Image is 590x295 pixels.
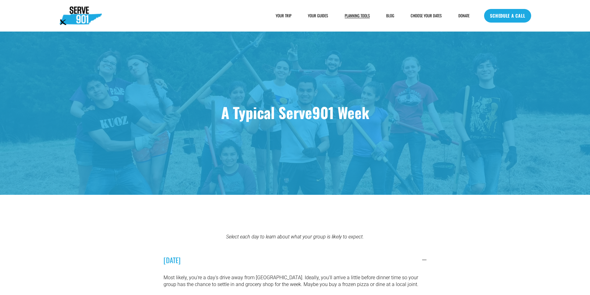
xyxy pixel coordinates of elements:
[164,246,427,274] button: [DATE]
[276,13,291,19] span: YOUR TRIP
[458,13,470,19] a: DONATE
[308,13,328,19] a: YOUR GUIDES
[345,13,370,19] a: folder dropdown
[386,13,394,19] a: BLOG
[345,13,370,19] span: PLANNING TOOLS
[164,274,427,288] p: Most likely, you're a day's drive away from [GEOGRAPHIC_DATA]. Ideally, you'll arrive a little be...
[484,9,531,23] a: SCHEDULE A CALL
[411,13,442,19] a: CHOOSE YOUR DATES
[221,101,369,123] strong: A Typical Serve901 Week
[276,13,291,19] a: folder dropdown
[59,6,102,25] img: Serve901
[226,234,364,240] em: Select each day to learn about what your group is likely to expect.
[164,255,422,265] span: [DATE]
